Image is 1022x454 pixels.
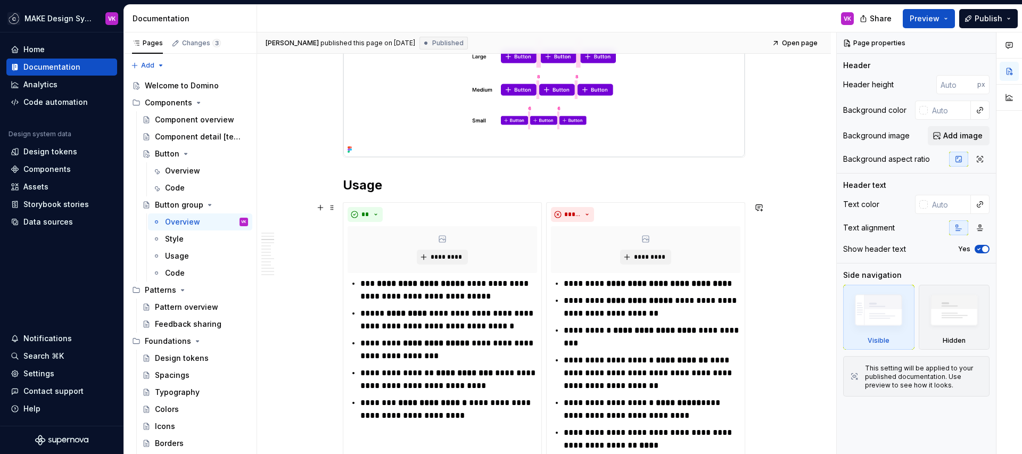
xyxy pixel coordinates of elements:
[843,244,906,254] div: Show header text
[138,316,252,333] a: Feedback sharing
[155,200,203,210] div: Button group
[241,217,246,227] div: VK
[155,148,179,159] div: Button
[148,230,252,247] a: Style
[843,60,870,71] div: Header
[165,234,184,244] div: Style
[6,178,117,195] a: Assets
[977,80,985,89] p: px
[6,94,117,111] a: Code automation
[2,7,121,30] button: MAKE Design SystemVK
[958,245,970,253] label: Yes
[868,336,889,345] div: Visible
[9,130,71,138] div: Design system data
[145,285,176,295] div: Patterns
[959,9,1018,28] button: Publish
[843,79,894,90] div: Header height
[138,111,252,128] a: Component overview
[108,14,116,23] div: VK
[148,213,252,230] a: OverviewVK
[769,36,822,51] a: Open page
[138,145,252,162] a: Button
[133,13,252,24] div: Documentation
[155,114,234,125] div: Component overview
[141,61,154,70] span: Add
[145,80,219,91] div: Welcome to Domino
[266,39,319,47] span: [PERSON_NAME]
[145,97,192,108] div: Components
[782,39,818,47] span: Open page
[138,128,252,145] a: Component detail [template]
[138,418,252,435] a: Icons
[843,154,930,164] div: Background aspect ratio
[23,79,57,90] div: Analytics
[132,39,163,47] div: Pages
[138,350,252,367] a: Design tokens
[23,386,84,397] div: Contact support
[35,435,88,445] svg: Supernova Logo
[865,364,983,390] div: This setting will be applied to your published documentation. Use preview to see how it looks.
[6,196,117,213] a: Storybook stories
[23,181,48,192] div: Assets
[128,77,252,94] a: Welcome to Domino
[943,336,966,345] div: Hidden
[23,333,72,344] div: Notifications
[843,270,902,280] div: Side navigation
[128,58,168,73] button: Add
[24,13,93,24] div: MAKE Design System
[148,162,252,179] a: Overview
[128,333,252,350] div: Foundations
[843,180,886,191] div: Header text
[155,353,209,364] div: Design tokens
[138,384,252,401] a: Typography
[155,438,184,449] div: Borders
[6,59,117,76] a: Documentation
[138,196,252,213] a: Button group
[6,348,117,365] button: Search ⌘K
[6,330,117,347] button: Notifications
[870,13,892,24] span: Share
[165,166,200,176] div: Overview
[23,97,88,108] div: Code automation
[165,217,200,227] div: Overview
[320,39,415,47] div: published this page on [DATE]
[6,383,117,400] button: Contact support
[155,404,179,415] div: Colors
[928,126,990,145] button: Add image
[128,94,252,111] div: Components
[6,143,117,160] a: Design tokens
[182,39,221,47] div: Changes
[23,199,89,210] div: Storybook stories
[23,146,77,157] div: Design tokens
[23,164,71,175] div: Components
[165,268,185,278] div: Code
[844,14,851,23] div: VK
[6,365,117,382] a: Settings
[138,435,252,452] a: Borders
[23,403,40,414] div: Help
[165,251,189,261] div: Usage
[843,199,879,210] div: Text color
[910,13,939,24] span: Preview
[155,319,221,329] div: Feedback sharing
[843,130,910,141] div: Background image
[975,13,1002,24] span: Publish
[148,265,252,282] a: Code
[23,44,45,55] div: Home
[6,41,117,58] a: Home
[23,368,54,379] div: Settings
[854,9,899,28] button: Share
[7,12,20,25] img: f5634f2a-3c0d-4c0b-9dc3-3862a3e014c7.png
[23,62,80,72] div: Documentation
[432,39,464,47] span: Published
[128,282,252,299] div: Patterns
[23,351,64,361] div: Search ⌘K
[936,75,977,94] input: Auto
[6,161,117,178] a: Components
[138,299,252,316] a: Pattern overview
[343,11,745,157] img: f518288d-93b4-4d76-b89c-1e71a7316c6f.png
[843,105,906,115] div: Background color
[155,131,243,142] div: Component detail [template]
[155,370,189,381] div: Spacings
